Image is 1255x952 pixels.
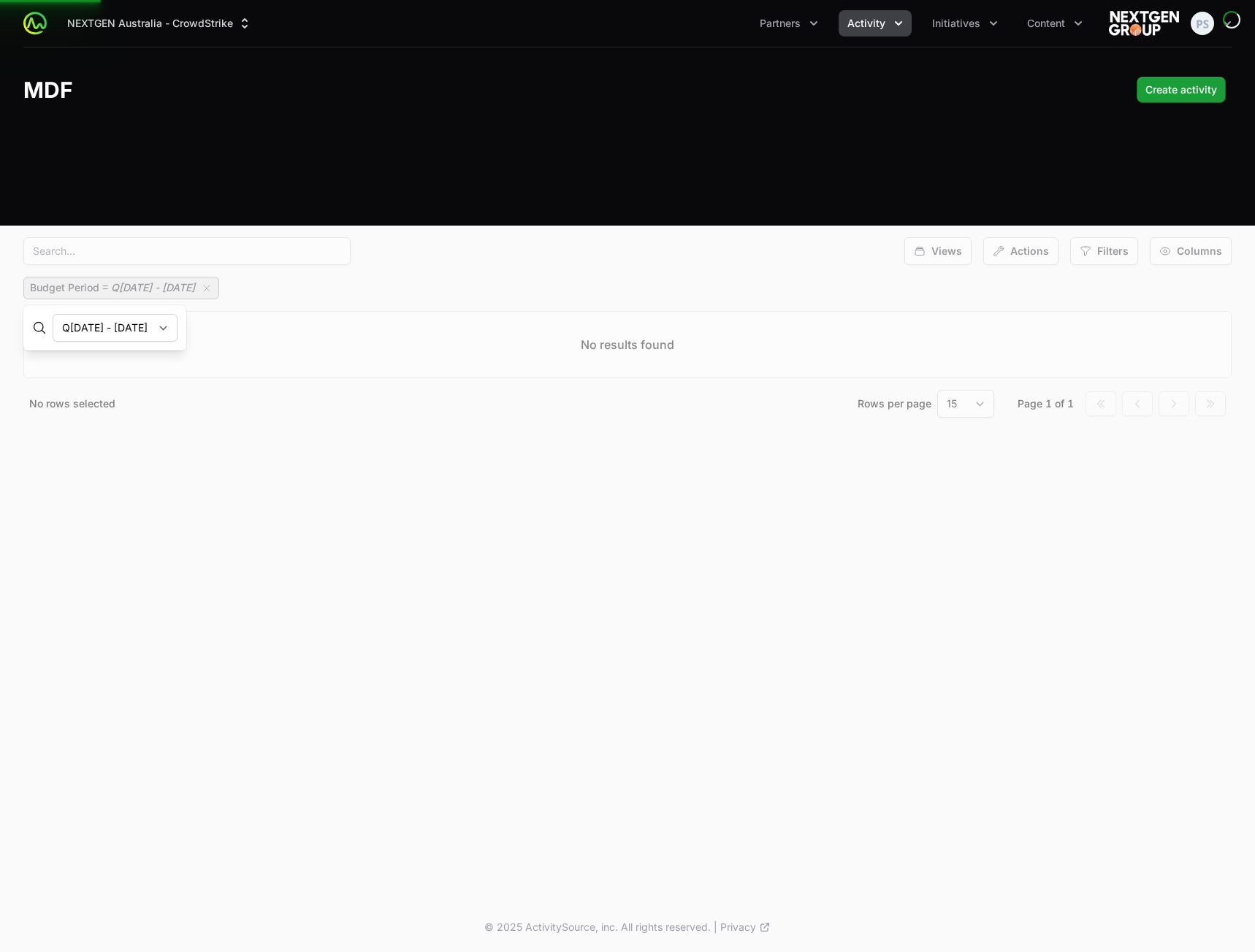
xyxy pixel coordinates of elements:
div: Initiatives menu [923,10,1007,37]
div: Supplier switch menu [58,10,261,37]
button: Activity [839,10,912,37]
img: Peter Spillane [1191,12,1214,35]
button: Filters [1070,237,1138,265]
button: Initiatives [923,10,1007,37]
button: Budget Period=Q[DATE] - [DATE] [23,277,219,299]
div: Main navigation [47,10,1091,37]
button: NEXTGEN Australia - CrowdStrike [58,10,261,37]
div: Activity menu [839,10,912,37]
span: Partners [760,16,801,31]
span: Columns [1177,244,1222,258]
span: Actions [1010,244,1049,258]
span: Filters [1097,244,1129,258]
p: © 2025 ActivitySource, inc. All rights reserved. [484,920,711,934]
img: ActivitySource [23,12,47,35]
a: Privacy [720,920,771,934]
span: Q[DATE] - [DATE] [111,281,195,293]
div: Partners menu [751,10,827,37]
div: Content menu [1018,10,1091,37]
span: Create activity [1145,81,1217,99]
p: No rows selected [29,396,858,411]
div: Primary actions [1137,77,1226,103]
img: NEXTGEN Australia [1109,9,1179,38]
p: No results found [25,312,1230,377]
span: Activity [847,16,885,31]
button: Partners [751,10,827,37]
button: Views [904,237,972,265]
button: Budget Period=Q[DATE] - [DATE] [24,277,195,299]
div: Page 1 of 1 [1018,396,1074,411]
span: Content [1027,16,1065,31]
h1: MDF [23,77,73,103]
input: Search... [23,237,351,265]
span: Budget Period [30,281,99,293]
p: Rows per page [858,396,931,411]
span: Views [931,244,962,258]
button: Actions [983,237,1058,265]
button: Columns [1150,237,1232,265]
span: Initiatives [932,16,980,31]
button: Content [1018,10,1091,37]
span: | [714,920,717,934]
span: = [102,283,108,294]
button: Create activity [1137,77,1226,103]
